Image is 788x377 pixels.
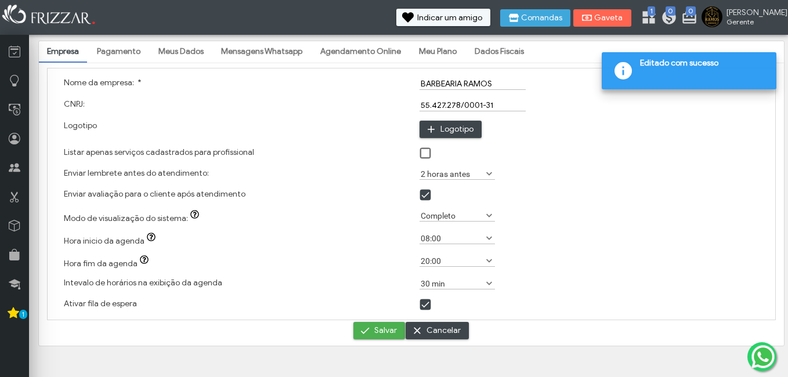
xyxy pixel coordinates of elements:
span: [PERSON_NAME] [726,8,779,17]
label: Hora fim da agenda [64,259,154,269]
a: 0 [681,9,693,28]
a: Mensagens Whatsapp [213,42,310,61]
label: Hora inicio da agenda [64,236,161,246]
label: Nome da empresa: [64,78,142,88]
span: 1 [648,6,655,16]
label: 08:00 [420,233,485,244]
label: Modo de visualização do sistema: [64,213,205,223]
label: Enviar avaliação para o cliente após atendimento [64,189,245,199]
a: 1 [641,9,652,28]
a: Agendamento Online [312,42,409,61]
label: 2 horas antes [420,168,485,179]
span: 0 [666,6,675,16]
button: Gaveta [573,9,631,27]
span: Gerente [726,17,779,26]
label: Enviar lembrete antes do atendimento: [64,168,209,178]
a: Empresa [39,42,87,61]
button: Cancelar [406,322,469,339]
span: 0 [686,6,696,16]
span: Indicar um amigo [417,14,482,22]
button: Comandas [500,9,570,27]
label: CNPJ: [64,99,85,109]
a: Meus Dados [150,42,212,61]
span: 1 [19,310,27,319]
a: Dados Fiscais [467,42,532,61]
a: Meu Plano [411,42,465,61]
a: 0 [661,9,673,28]
label: Listar apenas serviços cadastrados para profissional [64,147,254,157]
label: Ativar fila de espera [64,299,137,309]
label: Completo [420,210,485,221]
button: Modo de visualização do sistema: [188,210,204,222]
button: Salvar [353,322,405,339]
a: Pagamento [89,42,149,61]
label: Intevalo de horários na exibição da agenda [64,278,222,288]
label: 30 min [420,278,485,289]
button: Indicar um amigo [396,9,490,26]
button: Hora inicio da agenda [144,233,161,244]
span: Cancelar [426,322,461,339]
a: [PERSON_NAME] Gerente [702,6,782,30]
span: Salvar [374,322,397,339]
button: Hora fim da agenda [138,255,154,267]
span: Editado com sucesso [640,58,768,72]
label: Logotipo [64,121,97,130]
img: whatsapp.png [749,343,777,371]
span: Gaveta [594,14,623,22]
span: Comandas [521,14,562,22]
label: 20:00 [420,255,485,266]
